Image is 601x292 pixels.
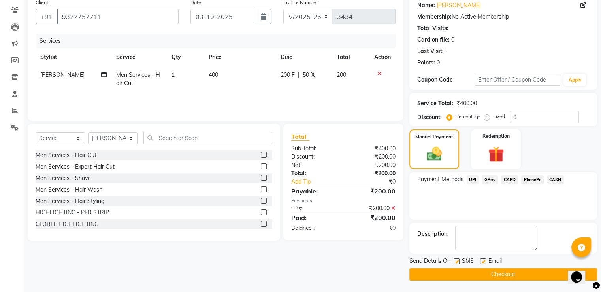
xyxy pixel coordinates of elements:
label: Fixed [493,113,505,120]
div: ₹0 [343,224,401,232]
button: Checkout [409,268,597,281]
div: Net: [285,161,343,169]
div: ₹200.00 [343,213,401,222]
div: 0 [451,36,454,44]
span: CARD [501,175,518,184]
div: Card on file: [417,36,450,44]
input: Enter Offer / Coupon Code [475,74,561,86]
span: 1 [171,71,175,78]
div: Services [36,34,401,48]
div: Discount: [417,113,442,121]
div: Coupon Code [417,76,475,84]
div: Total: [285,169,343,178]
th: Stylist [36,48,111,66]
span: 200 F [281,71,295,79]
span: Email [488,257,502,267]
span: CASH [547,175,564,184]
div: Name: [417,1,435,9]
th: Action [369,48,396,66]
div: ₹400.00 [343,144,401,153]
div: 0 [437,59,440,67]
div: No Active Membership [417,13,589,21]
div: Men Services - Hair Styling [36,197,104,205]
span: 50 % [303,71,315,79]
span: 400 [209,71,218,78]
input: Search or Scan [143,132,272,144]
div: - [445,47,448,55]
th: Total [332,48,369,66]
label: Manual Payment [415,133,453,140]
label: Redemption [482,133,510,140]
div: Total Visits: [417,24,448,32]
div: Men Services - Shave [36,174,91,182]
div: Payable: [285,186,343,196]
button: Apply [563,74,586,86]
div: Men Services - Hair Cut [36,151,96,159]
div: ₹200.00 [343,204,401,212]
div: HIGHLIGHTING - PER STRIP [36,209,109,217]
div: Paid: [285,213,343,222]
div: ₹200.00 [343,153,401,161]
div: Payments [291,197,396,204]
th: Disc [276,48,332,66]
div: ₹400.00 [456,99,477,108]
div: ₹0 [353,178,401,186]
div: Balance : [285,224,343,232]
div: Description: [417,230,449,238]
span: SMS [462,257,474,267]
div: ₹200.00 [343,169,401,178]
iframe: chat widget [568,260,593,284]
div: Points: [417,59,435,67]
div: GLOBLE HIGHLIGHTING [36,220,98,228]
span: GPay [482,175,498,184]
div: Membership: [417,13,452,21]
span: 200 [337,71,346,78]
a: [PERSON_NAME] [437,1,481,9]
span: | [298,71,300,79]
div: Men Services - Hair Wash [36,186,102,194]
span: UPI [467,175,479,184]
label: Percentage [456,113,481,120]
th: Qty [167,48,204,66]
div: Men Services - Expert Hair Cut [36,163,115,171]
span: [PERSON_NAME] [40,71,85,78]
div: ₹200.00 [343,161,401,169]
div: Last Visit: [417,47,444,55]
div: ₹200.00 [343,186,401,196]
div: Discount: [285,153,343,161]
th: Price [204,48,276,66]
a: Add Tip [285,178,353,186]
span: Payment Methods [417,175,463,184]
div: Sub Total: [285,144,343,153]
img: _cash.svg [422,145,447,163]
span: Send Details On [409,257,450,267]
span: Men Services - Hair Cut [116,71,160,87]
input: Search by Name/Mobile/Email/Code [57,9,179,24]
button: +91 [36,9,58,24]
span: Total [291,133,309,141]
div: GPay [285,204,343,212]
img: _gift.svg [483,144,509,164]
div: Service Total: [417,99,453,108]
span: PhonePe [521,175,544,184]
th: Service [111,48,167,66]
